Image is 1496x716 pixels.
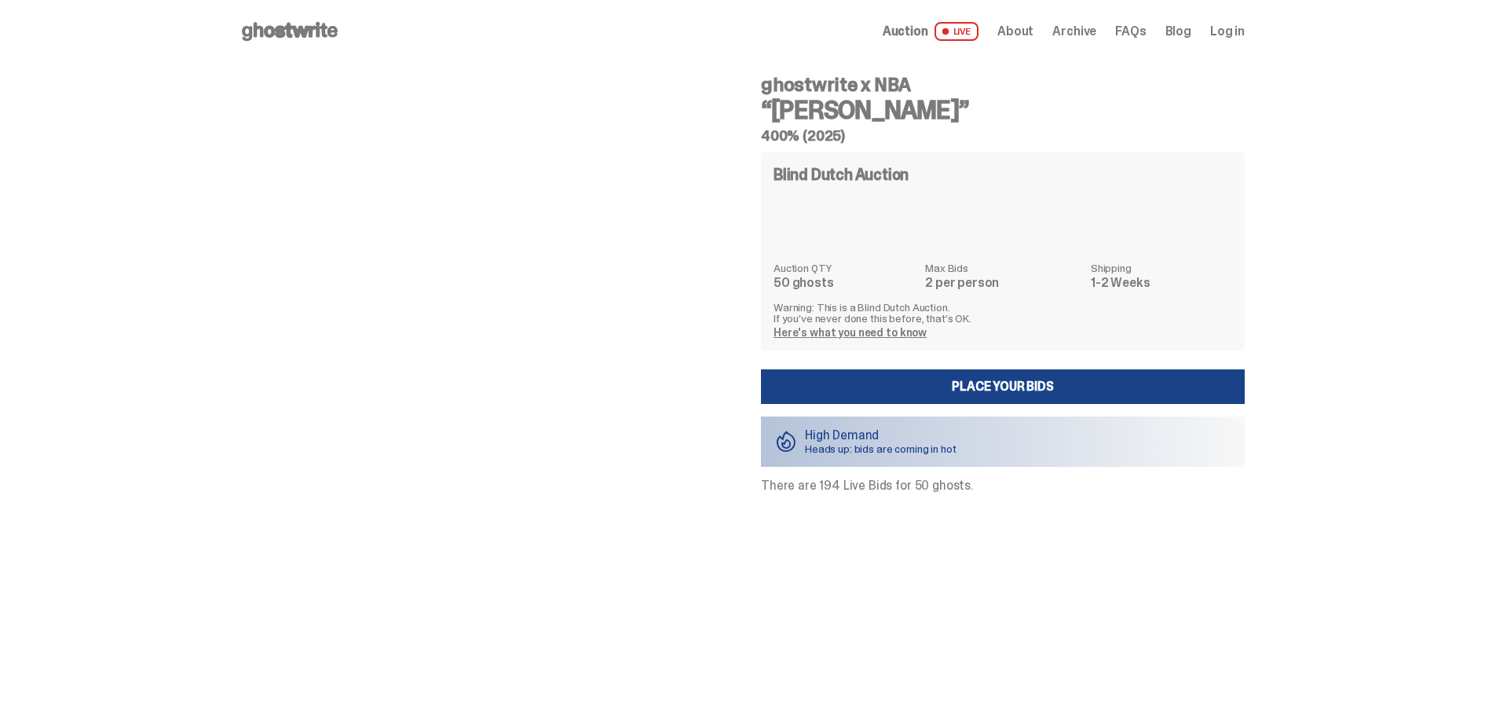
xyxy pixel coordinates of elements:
dt: Auction QTY [774,263,916,274]
span: Auction [883,25,928,38]
h4: ghostwrite x NBA [761,75,1245,94]
dd: 1-2 Weeks [1091,277,1232,289]
a: About [997,25,1033,38]
a: Here's what you need to know [774,325,927,340]
h4: Blind Dutch Auction [774,167,909,182]
a: Place your Bids [761,369,1245,404]
h3: “[PERSON_NAME]” [761,97,1245,123]
dd: 50 ghosts [774,277,916,289]
h5: 400% (2025) [761,129,1245,143]
p: There are 194 Live Bids for 50 ghosts. [761,479,1245,492]
a: Archive [1052,25,1096,38]
a: Auction LIVE [883,22,978,41]
a: FAQs [1115,25,1146,38]
dt: Shipping [1091,263,1232,274]
p: Heads up: bids are coming in hot [805,443,956,454]
p: Warning: This is a Blind Dutch Auction. If you’ve never done this before, that’s OK. [774,302,1232,324]
span: LIVE [935,22,979,41]
dd: 2 per person [925,277,1081,289]
a: Log in [1210,25,1245,38]
a: Blog [1165,25,1191,38]
p: High Demand [805,429,956,442]
dt: Max Bids [925,263,1081,274]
